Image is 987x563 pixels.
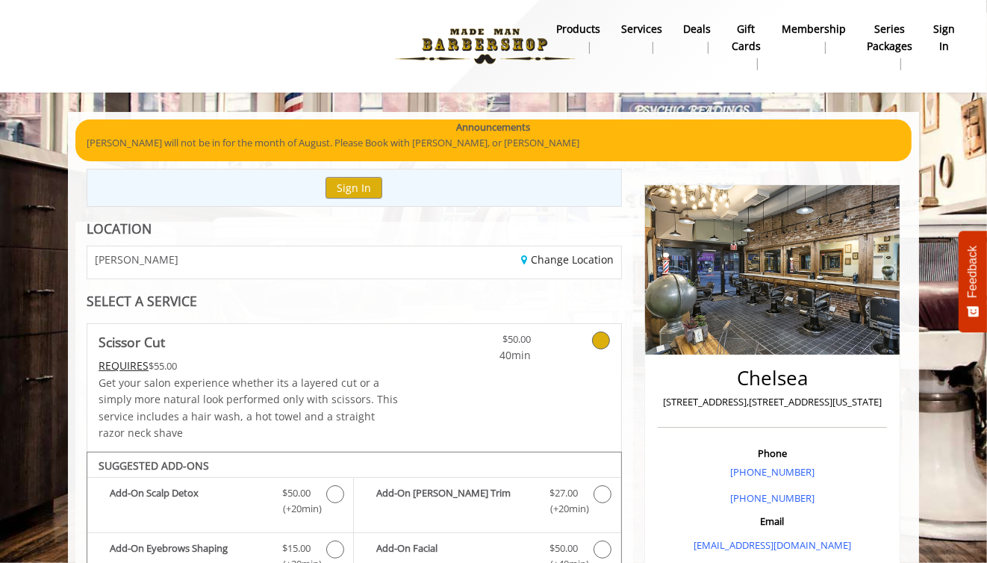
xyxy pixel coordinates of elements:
b: Membership [782,21,846,37]
button: Feedback - Show survey [959,231,987,332]
b: sign in [933,21,955,55]
b: Announcements [457,119,531,135]
p: [STREET_ADDRESS],[STREET_ADDRESS][US_STATE] [661,394,883,410]
b: Services [621,21,662,37]
a: Series packagesSeries packages [856,19,923,74]
p: [PERSON_NAME] will not be in for the month of August. Please Book with [PERSON_NAME], or [PERSON_... [87,135,900,151]
h3: Phone [661,448,883,458]
span: Feedback [966,246,980,298]
span: This service needs some Advance to be paid before we block your appointment [99,358,149,373]
span: $50.00 [282,485,311,501]
span: [PERSON_NAME] [95,254,178,265]
a: sign insign in [923,19,965,57]
a: Gift cardsgift cards [721,19,771,74]
img: Made Man Barbershop logo [382,5,588,87]
a: [EMAIL_ADDRESS][DOMAIN_NAME] [694,538,851,552]
h2: Chelsea [661,367,883,389]
h3: Email [661,516,883,526]
span: (+20min ) [542,501,586,517]
label: Add-On Beard Trim [361,485,613,520]
b: gift cards [732,21,761,55]
b: Add-On Scalp Detox [110,485,267,517]
a: DealsDeals [673,19,721,57]
a: [PHONE_NUMBER] [730,491,815,505]
div: $55.00 [99,358,399,374]
div: SELECT A SERVICE [87,294,622,308]
b: Deals [683,21,711,37]
a: ServicesServices [611,19,673,57]
a: Change Location [521,252,614,267]
b: Scissor Cut [99,332,165,352]
a: MembershipMembership [771,19,856,57]
b: Series packages [867,21,912,55]
span: (+20min ) [275,501,319,517]
span: $15.00 [282,541,311,556]
b: LOCATION [87,220,152,237]
span: 40min [443,347,531,364]
a: Productsproducts [546,19,611,57]
button: Sign In [326,177,382,199]
label: Add-On Scalp Detox [95,485,346,520]
b: Add-On [PERSON_NAME] Trim [376,485,535,517]
p: Get your salon experience whether its a layered cut or a simply more natural look performed only ... [99,375,399,442]
a: [PHONE_NUMBER] [730,465,815,479]
a: $50.00 [443,324,531,364]
span: $50.00 [550,541,579,556]
b: SUGGESTED ADD-ONS [99,458,209,473]
b: products [556,21,600,37]
span: $27.00 [550,485,579,501]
